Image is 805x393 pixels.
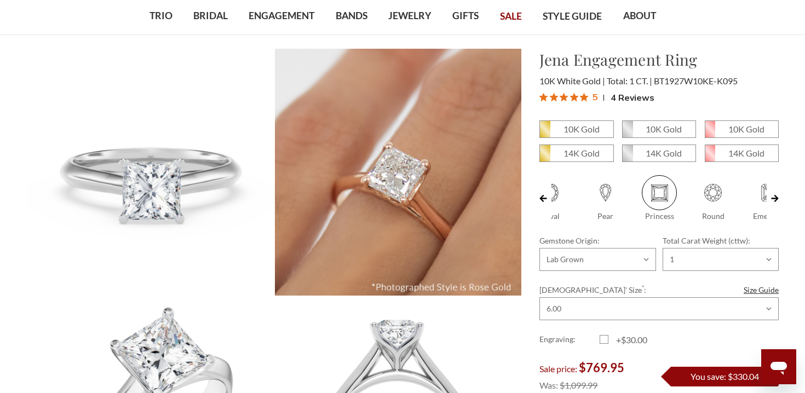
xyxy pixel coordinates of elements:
em: 10K Gold [646,124,682,134]
span: GIFTS [452,9,479,23]
em: 14K Gold [563,148,600,158]
a: Size Guide [744,284,779,296]
label: Total Carat Weight (cttw): [663,235,779,246]
em: 14K Gold [646,148,682,158]
span: Was: [539,380,558,390]
button: submenu toggle [205,34,216,35]
span: BANDS [336,9,367,23]
span: Oval [544,211,560,221]
span: Round [695,175,731,210]
span: $1,099.99 [560,380,597,390]
span: Oval [534,175,570,210]
img: Photo of Jena 1 ct tw. Lab Grown Princess Solitaire Engagement Ring 10K White Gold [BT1927WE-K095] [275,49,522,296]
span: Princess [642,175,677,210]
span: Emerald [753,211,781,221]
label: +$30.00 [600,333,659,346]
span: SALE [500,9,522,24]
span: Pear [597,211,613,221]
span: BRIDAL [193,9,228,23]
span: STYLE GUIDE [543,9,602,24]
span: BT1927W10KE-K095 [654,76,738,86]
button: submenu toggle [156,34,166,35]
span: Pear [588,175,623,210]
span: You save: $330.04 [691,371,759,382]
h1: Jena Engagement Ring [539,48,779,71]
em: 14K Gold [728,148,764,158]
button: Rated 5 out of 5 stars from 4 reviews. Jump to reviews. [539,89,654,106]
label: [DEMOGRAPHIC_DATA]' Size : [539,284,779,296]
img: Photo of Jena 1 ct tw. Lab Grown Princess Solitaire Engagement Ring 10K White Gold [BT1927WE-K095] [27,49,274,296]
span: Total: 1 CT. [607,76,652,86]
span: 14K Yellow Gold [540,145,613,161]
span: 14K Rose Gold [705,145,778,161]
span: $769.95 [579,360,624,375]
span: 10K Yellow Gold [540,121,613,137]
em: 10K Gold [728,124,764,134]
button: submenu toggle [346,34,357,35]
span: Sale price: [539,363,577,374]
span: 10K White Gold [539,76,605,86]
label: Gemstone Origin: [539,235,656,246]
span: Emerald [750,175,785,210]
span: Princess [645,211,674,221]
span: 10K Rose Gold [705,121,778,137]
span: TRIO [150,9,173,23]
span: 14K White Gold [623,145,695,161]
button: submenu toggle [460,34,471,35]
span: 4 Reviews [611,89,654,106]
span: Round [702,211,725,221]
span: ENGAGEMENT [249,9,314,23]
label: Engraving: [539,333,599,346]
iframe: Button to launch messaging window [761,349,796,384]
button: submenu toggle [276,34,287,35]
em: 10K Gold [563,124,600,134]
span: JEWELRY [388,9,432,23]
span: 5 [593,90,598,103]
span: 10K White Gold [623,121,695,137]
button: submenu toggle [405,34,416,35]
